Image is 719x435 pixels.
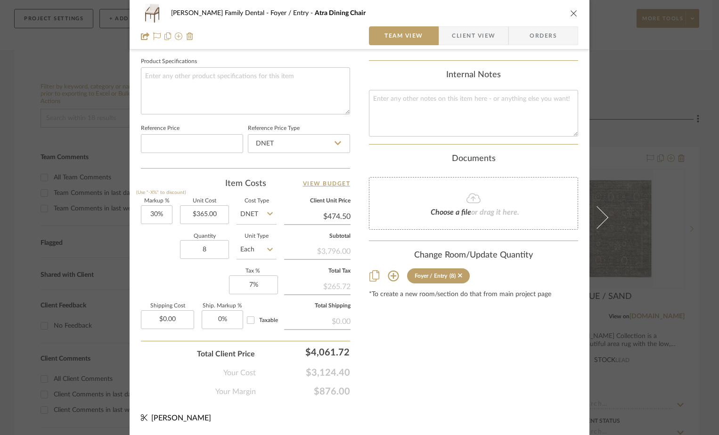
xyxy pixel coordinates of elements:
[237,199,277,203] label: Cost Type
[315,10,366,16] span: Atra Dining Chair
[369,154,578,164] div: Documents
[256,367,350,379] span: $3,124.40
[237,234,277,239] label: Unit Type
[284,304,351,308] label: Total Shipping
[259,317,278,323] span: Taxable
[141,178,350,189] div: Item Costs
[284,312,351,329] div: $0.00
[284,269,351,274] label: Total Tax
[284,234,351,239] label: Subtotal
[180,234,229,239] label: Quantity
[369,250,578,261] div: Change Room/Update Quantity
[141,199,172,203] label: Markup %
[270,10,315,16] span: Foyer / Entry
[151,414,211,422] span: [PERSON_NAME]
[284,199,351,203] label: Client Unit Price
[141,4,163,23] img: da57fd43-1cde-4a5e-97ab-05c718f0097c_48x40.jpg
[141,59,197,64] label: Product Specifications
[141,126,180,131] label: Reference Price
[223,367,256,379] span: Your Cost
[229,269,277,274] label: Tax %
[369,291,578,298] div: *To create a new room/section do that from main project page
[215,386,256,397] span: Your Margin
[202,304,243,308] label: Ship. Markup %
[570,9,578,17] button: close
[256,386,350,397] span: $876.00
[171,10,270,16] span: [PERSON_NAME] Family Dental
[303,178,351,189] a: View Budget
[384,26,423,45] span: Team View
[415,273,447,279] div: Foyer / Entry
[180,199,229,203] label: Unit Cost
[260,343,354,362] div: $4,061.72
[471,209,519,216] span: or drag it here.
[284,277,351,294] div: $265.72
[431,209,471,216] span: Choose a file
[452,26,495,45] span: Client View
[519,26,567,45] span: Orders
[141,304,194,308] label: Shipping Cost
[197,348,255,360] span: Total Client Price
[369,70,578,81] div: Internal Notes
[449,273,456,279] div: (8)
[248,126,300,131] label: Reference Price Type
[284,242,351,259] div: $3,796.00
[186,32,194,40] img: Remove from project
